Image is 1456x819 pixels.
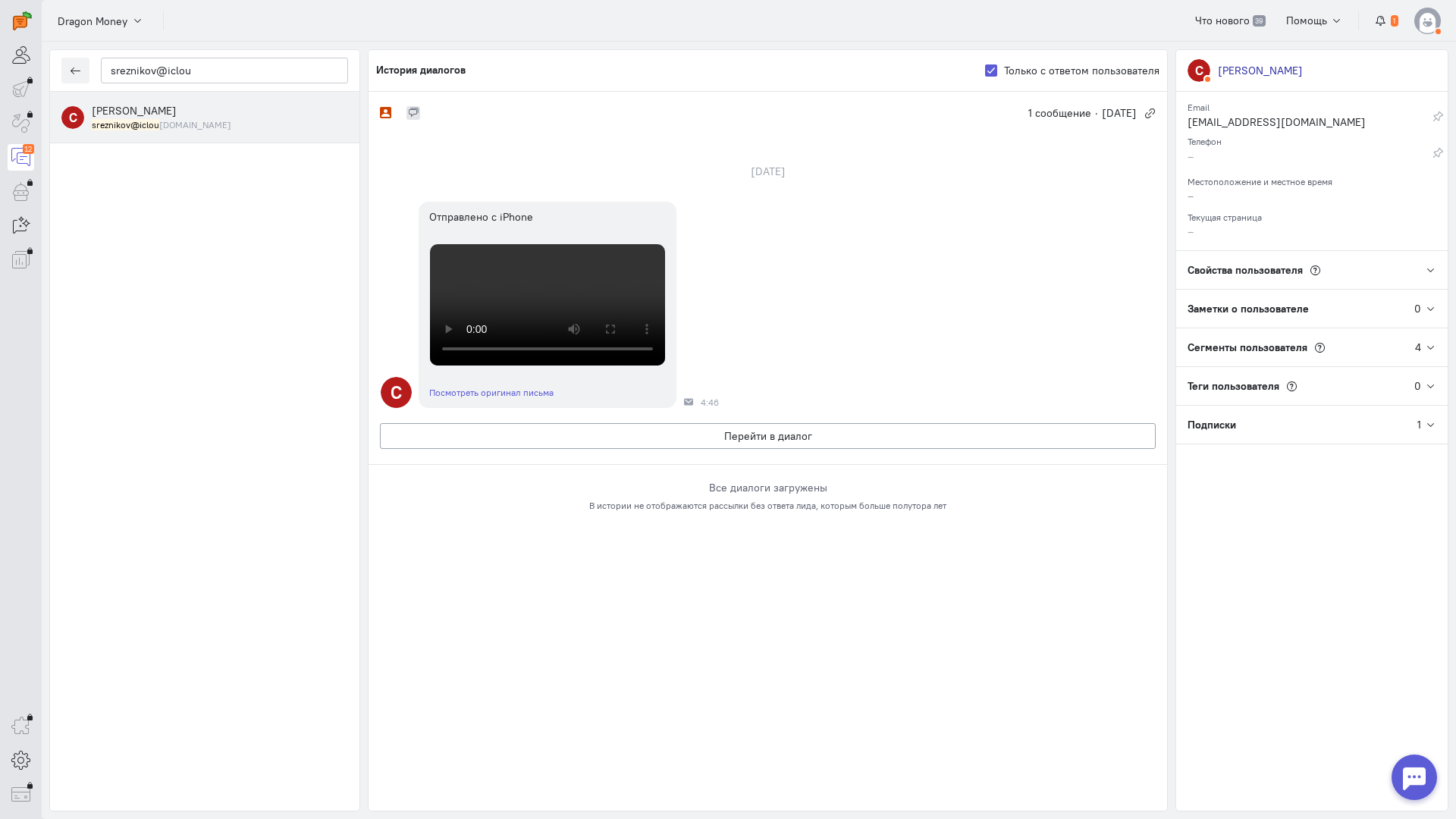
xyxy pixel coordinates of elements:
div: 12 [23,144,34,154]
span: 1 [1391,15,1398,27]
button: Перейти в диалог [380,423,1156,449]
div: 0 [1414,301,1421,316]
span: Dragon Money [58,14,127,29]
img: carrot-quest.svg [13,11,32,30]
small: Телефон [1188,132,1222,147]
span: 4:46 [701,397,719,408]
div: [DATE] [734,161,802,182]
div: 1 [1417,417,1421,432]
a: Что нового 39 [1187,8,1274,33]
span: Помощь [1286,14,1327,27]
div: 0 [1414,378,1421,394]
span: Свойства пользователя [1188,263,1303,277]
span: · [1095,105,1098,121]
div: Местоположение и местное время [1188,171,1436,188]
div: Отправлено с iPhone [429,209,666,224]
a: 12 [8,144,34,171]
button: Dragon Money [49,7,152,34]
button: Помощь [1278,8,1351,33]
div: 4 [1415,340,1421,355]
div: [PERSON_NAME] [1218,63,1303,78]
a: Посмотреть оригинал письма [429,387,554,398]
div: Текущая страница [1188,207,1436,224]
small: sreznikov@icloud.com [92,118,231,131]
input: Поиск по имени, почте, телефону [101,58,348,83]
text: С [391,381,402,403]
span: Сегменты пользователя [1188,340,1307,354]
div: Заметки о пользователе [1176,290,1414,328]
button: 1 [1367,8,1407,33]
mark: sreznikov@iclou [92,119,159,130]
img: default-v4.png [1414,8,1441,34]
label: Только с ответом пользователя [1004,63,1159,78]
small: Email [1188,98,1210,113]
div: Подписки [1176,406,1417,444]
div: Все диалоги загружены [380,480,1156,495]
span: – [1188,224,1194,238]
span: 39 [1253,15,1266,27]
span: [DATE] [1102,105,1137,121]
div: В истории не отображаются рассылки без ответа лида, которым больше полутора лет [380,499,1156,512]
div: Почта [684,397,693,406]
text: С [1195,62,1203,78]
span: Сергей Резников [92,104,177,118]
div: [EMAIL_ADDRESS][DOMAIN_NAME] [1188,115,1432,133]
h5: История диалогов [376,64,466,76]
span: Что нового [1195,14,1250,27]
span: – [1188,189,1194,202]
div: – [1188,149,1432,168]
span: Теги пользователя [1188,379,1279,393]
text: С [69,109,77,125]
span: 1 сообщение [1028,105,1091,121]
